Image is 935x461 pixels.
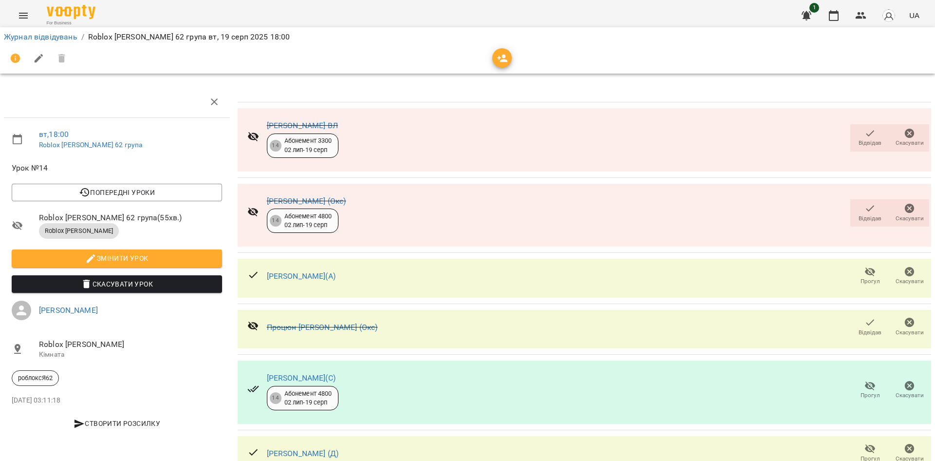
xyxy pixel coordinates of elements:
[850,199,890,227] button: Відвідав
[860,391,880,400] span: Прогул
[896,391,924,400] span: Скасувати
[284,136,332,154] div: Абонемент 3300 02 лип - 19 серп
[270,215,281,227] div: 14
[12,396,222,405] p: [DATE] 03:11:18
[267,373,336,383] a: [PERSON_NAME](С)
[39,141,142,149] a: Roblox [PERSON_NAME] 62 група
[850,377,890,404] button: Прогул
[39,306,98,315] a: [PERSON_NAME]
[39,212,222,224] span: Roblox [PERSON_NAME] 62 група ( 55 хв. )
[859,328,881,337] span: Відвідав
[47,5,95,19] img: Voopty Logo
[4,32,77,41] a: Журнал відвідувань
[859,139,881,147] span: Відвідав
[12,374,58,383] span: роблоксЯ62
[81,31,84,43] li: /
[39,339,222,350] span: Roblox [PERSON_NAME]
[270,392,281,404] div: 14
[47,20,95,26] span: For Business
[882,9,896,22] img: avatar_s.png
[850,314,890,341] button: Відвідав
[39,130,69,139] a: вт , 18:00
[12,184,222,201] button: Попередні уроки
[39,350,222,360] p: Кімната
[850,124,890,152] button: Відвідав
[896,214,924,223] span: Скасувати
[4,31,931,43] nav: breadcrumb
[270,140,281,152] div: 14
[19,187,214,198] span: Попередні уроки
[12,370,59,386] div: роблоксЯ62
[890,199,929,227] button: Скасувати
[890,377,929,404] button: Скасувати
[12,275,222,293] button: Скасувати Урок
[860,277,880,286] span: Прогул
[39,227,119,235] span: Roblox [PERSON_NAME]
[267,271,336,281] a: [PERSON_NAME](А)
[909,10,919,20] span: UA
[267,121,338,130] a: [PERSON_NAME] ВЛ
[88,31,290,43] p: Roblox [PERSON_NAME] 62 група вт, 19 серп 2025 18:00
[896,277,924,286] span: Скасувати
[890,263,929,290] button: Скасувати
[850,263,890,290] button: Прогул
[19,278,214,290] span: Скасувати Урок
[267,449,339,458] a: [PERSON_NAME] (Д)
[284,212,332,230] div: Абонемент 4800 02 лип - 19 серп
[12,250,222,267] button: Змінити урок
[859,214,881,223] span: Відвідав
[284,389,332,407] div: Абонемент 4800 02 лип - 19 серп
[890,124,929,152] button: Скасувати
[19,252,214,264] span: Змінити урок
[16,418,218,429] span: Створити розсилку
[12,4,35,27] button: Menu
[896,328,924,337] span: Скасувати
[809,3,819,13] span: 1
[905,6,923,24] button: UA
[12,415,222,432] button: Створити розсилку
[12,162,222,174] span: Урок №14
[267,323,378,332] a: Процюн [PERSON_NAME] (Окс)
[267,196,346,206] a: [PERSON_NAME] (Окс)
[890,314,929,341] button: Скасувати
[896,139,924,147] span: Скасувати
